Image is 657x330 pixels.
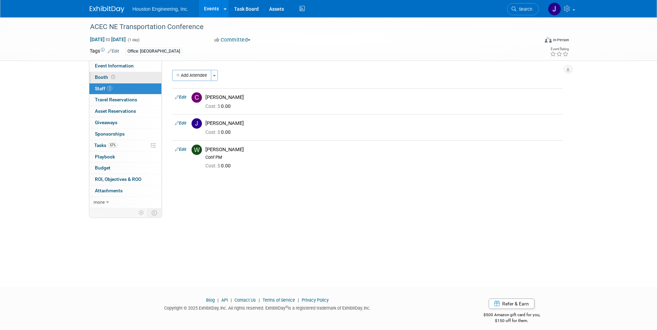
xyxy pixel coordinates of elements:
div: Event Format [498,36,569,46]
a: Privacy Policy [302,297,329,303]
img: ExhibitDay [90,6,124,13]
a: ROI, Objectives & ROO [89,174,161,185]
a: Edit [175,147,186,152]
span: 3 [107,86,112,91]
td: Toggle Event Tabs [147,208,161,217]
div: Conf PM [205,155,560,160]
a: Edit [175,95,186,100]
span: Giveaways [95,120,117,125]
span: Cost: $ [205,103,221,109]
a: Asset Reservations [89,106,161,117]
span: Cost: $ [205,163,221,168]
span: 0.00 [205,129,233,135]
span: Tasks [94,143,117,148]
div: Event Rating [550,47,569,51]
a: more [89,197,161,208]
span: Booth [95,74,116,80]
img: Format-Inperson.png [545,37,552,43]
span: more [94,199,105,205]
button: Add Attendee [172,70,211,81]
div: [PERSON_NAME] [205,146,560,153]
span: Attachments [95,188,123,193]
td: Personalize Event Tab Strip [135,208,148,217]
span: | [257,297,261,303]
span: 0.00 [205,103,233,109]
span: 57% [108,143,117,148]
span: Staff [95,86,112,91]
img: Jessica Lambrecht [548,2,561,16]
span: Playbook [95,154,115,159]
img: W.jpg [192,145,202,155]
a: Sponsorships [89,129,161,140]
div: $500 Amazon gift card for you, [456,308,568,323]
a: API [221,297,228,303]
a: Blog [206,297,215,303]
a: Budget [89,163,161,174]
img: C.jpg [192,92,202,103]
a: Travel Reservations [89,94,161,106]
div: $150 off for them. [456,318,568,324]
span: Booth not reserved yet [110,74,116,80]
span: Search [516,7,532,12]
span: Event Information [95,63,134,68]
a: Playbook [89,152,161,163]
span: ROI, Objectives & ROO [95,176,141,182]
a: Attachments [89,185,161,196]
sup: ® [285,305,288,309]
span: Asset Reservations [95,108,136,114]
div: [PERSON_NAME] [205,94,560,101]
span: Budget [95,165,110,171]
button: Committed [212,36,253,44]
img: J.jpg [192,118,202,129]
a: Search [507,3,539,15]
a: Refer & Earn [489,299,534,309]
span: Cost: $ [205,129,221,135]
a: Edit [108,49,119,54]
span: Houston Engineering, Inc. [133,6,188,12]
a: Event Information [89,61,161,72]
span: Sponsorships [95,131,125,137]
a: Giveaways [89,117,161,128]
a: Staff3 [89,83,161,94]
div: In-Person [553,37,569,43]
div: Copyright © 2025 ExhibitDay, Inc. All rights reserved. ExhibitDay is a registered trademark of Ex... [90,303,446,311]
a: Booth [89,72,161,83]
span: Travel Reservations [95,97,137,102]
span: [DATE] [DATE] [90,36,126,43]
span: to [105,37,111,42]
span: (1 day) [127,38,140,42]
div: ACEC NE Transportation Conference [88,21,529,33]
span: | [229,297,233,303]
div: [PERSON_NAME] [205,120,560,127]
a: Terms of Service [263,297,295,303]
span: 0.00 [205,163,233,168]
span: | [296,297,301,303]
span: | [216,297,220,303]
a: Edit [175,121,186,126]
a: Tasks57% [89,140,161,151]
a: Contact Us [234,297,256,303]
div: Office: [GEOGRAPHIC_DATA] [125,48,182,55]
td: Tags [90,47,119,55]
